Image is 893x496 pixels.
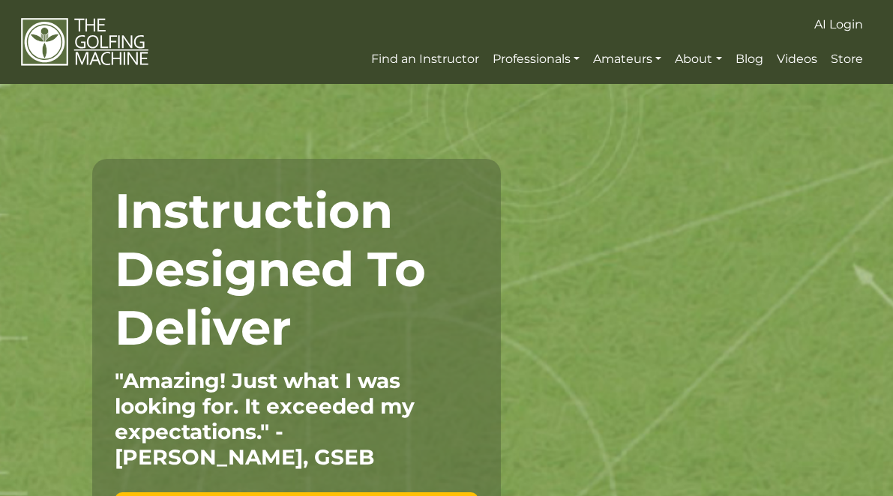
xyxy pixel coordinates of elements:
span: Find an Instructor [371,52,479,66]
span: Blog [736,52,763,66]
a: Store [827,46,867,73]
img: The Golfing Machine [21,17,148,67]
a: About [671,46,725,73]
p: "Amazing! Just what I was looking for. It exceeded my expectations." - [PERSON_NAME], GSEB [115,368,478,470]
a: Find an Instructor [367,46,483,73]
h1: Instruction Designed To Deliver [115,181,478,357]
a: Amateurs [589,46,665,73]
span: AI Login [814,17,863,31]
a: Blog [732,46,767,73]
span: Videos [777,52,817,66]
a: Professionals [489,46,583,73]
a: AI Login [811,11,867,38]
span: Store [831,52,863,66]
a: Videos [773,46,821,73]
